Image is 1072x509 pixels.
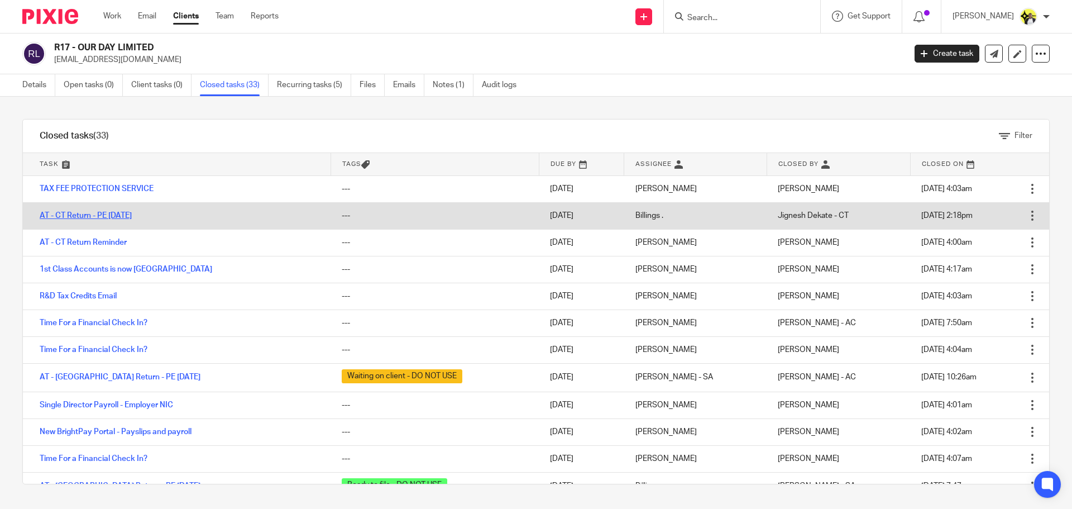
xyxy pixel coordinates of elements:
h1: Closed tasks [40,130,109,142]
a: Emails [393,74,424,96]
td: [DATE] [539,472,624,501]
span: [PERSON_NAME] - AC [778,319,856,327]
div: --- [342,399,528,411]
a: Clients [173,11,199,22]
a: Team [216,11,234,22]
span: [PERSON_NAME] [778,428,839,436]
a: AT - [GEOGRAPHIC_DATA] Return - PE [DATE] [40,373,200,381]
p: [EMAIL_ADDRESS][DOMAIN_NAME] [54,54,898,65]
td: [PERSON_NAME] [624,256,767,283]
div: --- [342,453,528,464]
td: [DATE] [539,310,624,336]
td: Billings . [624,472,767,501]
div: --- [342,183,528,194]
td: [DATE] [539,283,624,310]
a: Files [360,74,385,96]
span: [PERSON_NAME] [778,185,839,193]
span: [PERSON_NAME] [778,455,839,463]
span: Get Support [848,12,891,20]
span: Waiting on client - DO NOT USE [342,369,462,383]
a: Audit logs [482,74,525,96]
span: [PERSON_NAME] [778,292,839,300]
a: Open tasks (0) [64,74,123,96]
a: AT - CT Return Reminder [40,239,127,246]
a: New BrightPay Portal - Payslips and payroll [40,428,192,436]
span: Ready to file - DO NOT USE [342,478,447,492]
a: Time For a Financial Check In? [40,455,147,463]
span: [DATE] 10:26am [921,373,977,381]
td: [DATE] [539,363,624,392]
div: --- [342,264,528,275]
a: Closed tasks (33) [200,74,269,96]
p: [PERSON_NAME] [953,11,1014,22]
span: [DATE] 4:03am [921,185,972,193]
a: Time For a Financial Check In? [40,346,147,354]
td: [DATE] [539,229,624,256]
a: Recurring tasks (5) [277,74,351,96]
td: [PERSON_NAME] [624,336,767,363]
span: [DATE] 4:03am [921,292,972,300]
div: --- [342,237,528,248]
span: [PERSON_NAME] - AC [778,373,856,381]
span: [DATE] 2:18pm [921,212,973,220]
span: [DATE] 4:00am [921,239,972,246]
td: [DATE] [539,445,624,472]
div: --- [342,426,528,437]
td: [DATE] [539,175,624,202]
th: Tags [331,153,539,175]
td: [DATE] [539,336,624,363]
td: [PERSON_NAME] [624,175,767,202]
a: Reports [251,11,279,22]
span: [DATE] 4:17am [921,265,972,273]
span: [PERSON_NAME] [778,239,839,246]
a: R&D Tax Credits Email [40,292,117,300]
span: [DATE] 4:02am [921,428,972,436]
h2: R17 - OUR DAY LIMITED [54,42,729,54]
a: 1st Class Accounts is now [GEOGRAPHIC_DATA] [40,265,212,273]
a: Email [138,11,156,22]
td: Billings . [624,202,767,229]
span: Jignesh Dekate - CT [778,212,849,220]
div: --- [342,291,528,302]
a: Time For a Financial Check In? [40,319,147,327]
td: [DATE] [539,256,624,283]
img: Pixie [22,9,78,24]
div: --- [342,344,528,355]
input: Search [686,13,787,23]
td: [DATE] [539,392,624,418]
a: Notes (1) [433,74,473,96]
span: [DATE] 7:47am [921,482,972,490]
td: [PERSON_NAME] - SA [624,363,767,392]
a: Single Director Payroll - Employer NIC [40,401,173,409]
span: [DATE] 4:01am [921,401,972,409]
img: Carine-Starbridge.jpg [1020,8,1037,26]
a: AT - [GEOGRAPHIC_DATA] Return - PE [DATE] [40,482,200,490]
td: [PERSON_NAME] [624,229,767,256]
span: [PERSON_NAME] - SA [778,482,855,490]
td: [PERSON_NAME] [624,418,767,445]
img: svg%3E [22,42,46,65]
span: [DATE] 4:04am [921,346,972,354]
td: [PERSON_NAME] [624,445,767,472]
span: [DATE] 4:07am [921,455,972,463]
span: [DATE] 7:50am [921,319,972,327]
div: --- [342,317,528,329]
td: [DATE] [539,202,624,229]
span: (33) [93,131,109,140]
a: TAX FEE PROTECTION SERVICE [40,185,154,193]
span: [PERSON_NAME] [778,346,839,354]
span: [PERSON_NAME] [778,401,839,409]
div: --- [342,210,528,221]
a: Details [22,74,55,96]
td: [PERSON_NAME] [624,283,767,310]
span: [PERSON_NAME] [778,265,839,273]
td: [PERSON_NAME] [624,310,767,336]
a: Work [103,11,121,22]
a: Client tasks (0) [131,74,192,96]
span: Filter [1014,132,1032,140]
td: [DATE] [539,418,624,445]
a: AT - CT Return - PE [DATE] [40,212,132,220]
td: [PERSON_NAME] [624,392,767,418]
a: Create task [915,45,979,63]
